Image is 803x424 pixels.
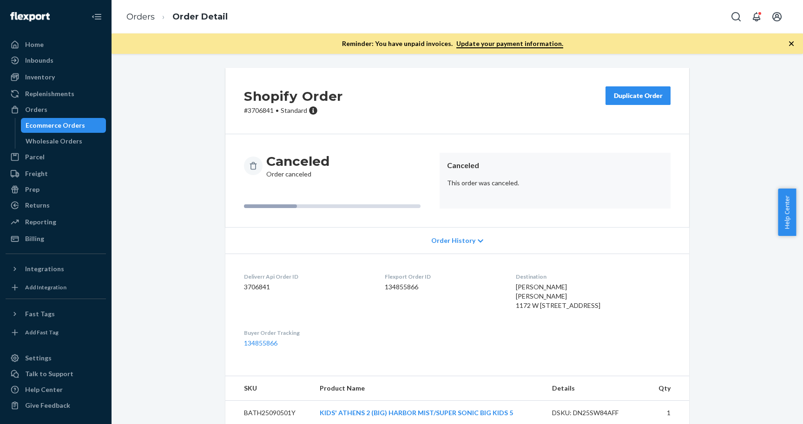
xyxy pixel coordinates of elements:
a: Wholesale Orders [21,134,106,149]
div: Inbounds [25,56,53,65]
h3: Canceled [266,153,329,170]
span: Standard [281,106,307,114]
button: Integrations [6,261,106,276]
a: Parcel [6,150,106,164]
a: 134855866 [244,339,277,347]
div: Duplicate Order [613,91,663,100]
a: Inbounds [6,53,106,68]
button: Close Navigation [87,7,106,26]
p: This order was canceled. [447,178,663,188]
div: Order canceled [266,153,329,179]
div: Add Fast Tag [25,328,59,336]
div: Orders [25,105,47,114]
div: Billing [25,234,44,243]
dt: Flexport Order ID [385,273,501,280]
div: Integrations [25,264,64,274]
a: Ecommerce Orders [21,118,106,133]
button: Fast Tags [6,307,106,321]
div: Reporting [25,217,56,227]
div: Parcel [25,152,45,162]
a: Order Detail [172,12,228,22]
a: Freight [6,166,106,181]
div: Returns [25,201,50,210]
dt: Buyer Order Tracking [244,329,370,337]
div: Fast Tags [25,309,55,319]
div: Home [25,40,44,49]
div: Help Center [25,385,63,394]
a: Orders [126,12,155,22]
th: SKU [225,376,312,401]
p: Reminder: You have unpaid invoices. [342,39,563,48]
p: # 3706841 [244,106,343,115]
iframe: Opens a widget where you can chat to one of our agents [743,396,794,419]
button: Open account menu [768,7,786,26]
a: Update your payment information. [456,39,563,48]
dt: Destination [516,273,671,280]
div: Talk to Support [25,369,73,378]
div: Add Integration [25,283,66,291]
div: Prep [25,185,39,194]
a: Reporting [6,215,106,229]
a: Orders [6,102,106,117]
div: Ecommerce Orders [26,121,85,130]
a: Settings [6,351,106,365]
a: Add Integration [6,280,106,295]
th: Product Name [312,376,545,401]
div: Wholesale Orders [26,137,82,146]
header: Canceled [447,160,663,171]
a: Inventory [6,70,106,85]
div: DSKU: DN25SW84AFF [552,408,639,417]
a: Returns [6,198,106,213]
div: Give Feedback [25,401,70,410]
a: Prep [6,182,106,197]
button: Open notifications [747,7,766,26]
a: Billing [6,231,106,246]
span: • [276,106,279,114]
a: Add Fast Tag [6,325,106,340]
button: Help Center [778,189,796,236]
img: Flexport logo [10,12,50,21]
a: Home [6,37,106,52]
div: Freight [25,169,48,178]
dt: Deliverr Api Order ID [244,273,370,280]
button: Give Feedback [6,398,106,413]
div: Inventory [25,72,55,82]
div: Settings [25,353,52,363]
button: Duplicate Order [606,86,671,105]
h2: Shopify Order [244,86,343,106]
dd: 134855866 [385,282,501,292]
a: KIDS' ATHENS 2 (BIG) HARBOR MIST/SUPER SONIC BIG KIDS 5 [320,409,513,417]
a: Replenishments [6,86,106,101]
button: Talk to Support [6,366,106,381]
button: Open Search Box [727,7,745,26]
a: Help Center [6,382,106,397]
th: Qty [646,376,689,401]
div: Replenishments [25,89,74,98]
ol: breadcrumbs [119,3,235,31]
span: Order History [431,236,475,245]
span: [PERSON_NAME] [PERSON_NAME] 1172 W [STREET_ADDRESS] [516,283,600,309]
dd: 3706841 [244,282,370,292]
th: Details [545,376,647,401]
